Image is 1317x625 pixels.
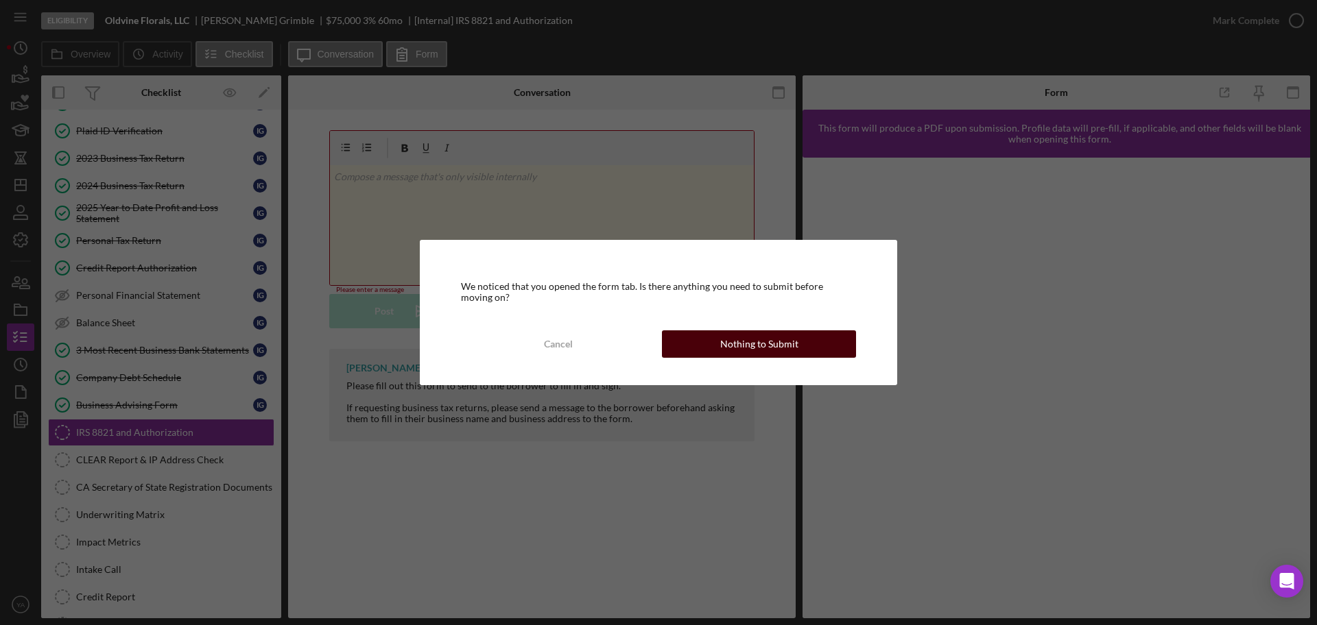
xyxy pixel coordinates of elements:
div: We noticed that you opened the form tab. Is there anything you need to submit before moving on? [461,281,856,303]
button: Cancel [461,330,655,358]
div: Nothing to Submit [720,330,798,358]
button: Nothing to Submit [662,330,856,358]
div: Open Intercom Messenger [1270,565,1303,598]
div: Cancel [544,330,573,358]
